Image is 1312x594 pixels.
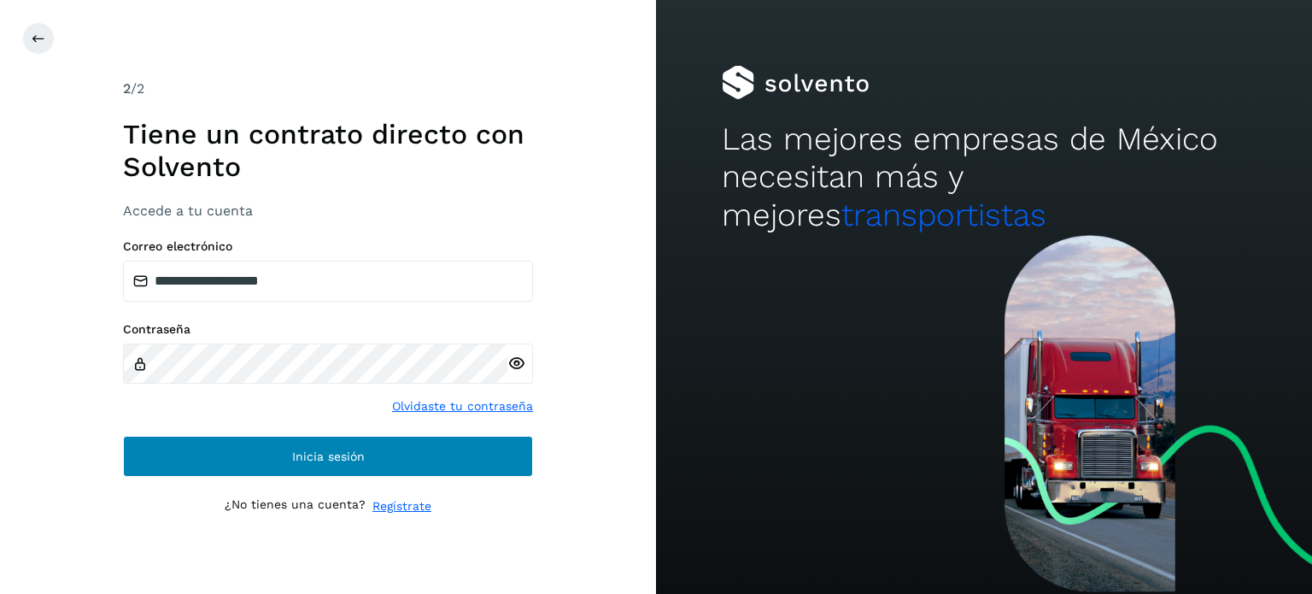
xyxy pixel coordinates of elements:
h1: Tiene un contrato directo con Solvento [123,118,533,184]
label: Contraseña [123,322,533,337]
a: Olvidaste tu contraseña [392,397,533,415]
button: Inicia sesión [123,436,533,477]
h3: Accede a tu cuenta [123,203,533,219]
p: ¿No tienes una cuenta? [225,497,366,515]
div: /2 [123,79,533,99]
label: Correo electrónico [123,239,533,254]
a: Regístrate [372,497,431,515]
span: 2 [123,80,131,97]
span: Inicia sesión [292,450,365,462]
span: transportistas [841,197,1046,233]
h2: Las mejores empresas de México necesitan más y mejores [722,121,1246,234]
